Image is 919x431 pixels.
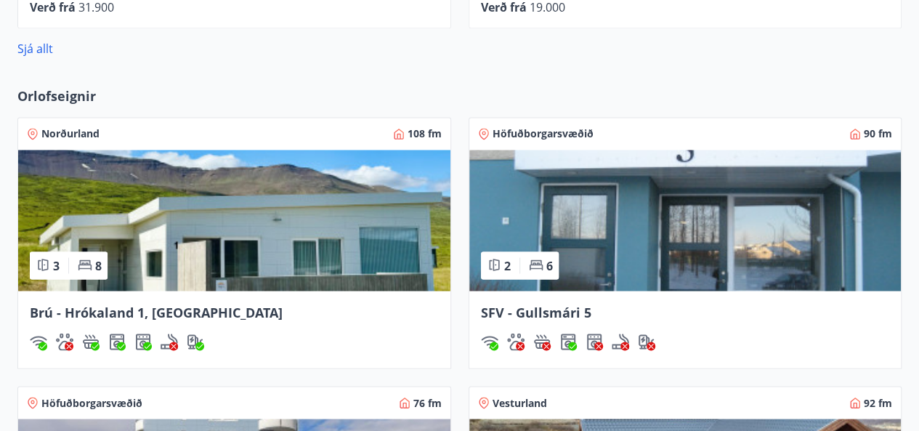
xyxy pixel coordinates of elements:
[507,333,525,350] div: Gæludýr
[17,41,53,57] a: Sjá allt
[638,333,655,350] img: nH7E6Gw2rvWFb8XaSdRp44dhkQaj4PJkOoRYItBQ.svg
[17,86,96,105] span: Orlofseignir
[638,333,655,350] div: Hleðslustöð fyrir rafbíla
[612,333,629,350] img: QNIUl6Cv9L9rHgMXwuzGLuiJOj7RKqxk9mBFPqjq.svg
[533,333,551,350] img: h89QDIuHlAdpqTriuIvuEWkTH976fOgBEOOeu1mi.svg
[108,333,126,350] img: Dl16BY4EX9PAW649lg1C3oBuIaAsR6QVDQBO2cTm.svg
[108,333,126,350] div: Þvottavél
[481,333,498,350] img: HJRyFFsYp6qjeUYhR4dAD8CaCEsnIFYZ05miwXoh.svg
[187,333,204,350] div: Hleðslustöð fyrir rafbíla
[864,126,892,141] span: 90 fm
[161,333,178,350] img: QNIUl6Cv9L9rHgMXwuzGLuiJOj7RKqxk9mBFPqjq.svg
[56,333,73,350] img: pxcaIm5dSOV3FS4whs1soiYWTwFQvksT25a9J10C.svg
[134,333,152,350] div: Þurrkari
[30,333,47,350] img: HJRyFFsYp6qjeUYhR4dAD8CaCEsnIFYZ05miwXoh.svg
[161,333,178,350] div: Reykingar / Vape
[413,395,442,410] span: 76 fm
[95,257,102,273] span: 8
[533,333,551,350] div: Heitur pottur
[559,333,577,350] div: Þvottavél
[586,333,603,350] div: Þurrkari
[18,150,450,291] img: Paella dish
[559,333,577,350] img: Dl16BY4EX9PAW649lg1C3oBuIaAsR6QVDQBO2cTm.svg
[481,303,591,321] span: SFV - Gullsmári 5
[546,257,553,273] span: 6
[408,126,442,141] span: 108 fm
[187,333,204,350] img: nH7E6Gw2rvWFb8XaSdRp44dhkQaj4PJkOoRYItBQ.svg
[469,150,902,291] img: Paella dish
[41,395,142,410] span: Höfuðborgarsvæðið
[507,333,525,350] img: pxcaIm5dSOV3FS4whs1soiYWTwFQvksT25a9J10C.svg
[56,333,73,350] div: Gæludýr
[82,333,100,350] div: Heitur pottur
[504,257,511,273] span: 2
[134,333,152,350] img: hddCLTAnxqFUMr1fxmbGG8zWilo2syolR0f9UjPn.svg
[53,257,60,273] span: 3
[493,126,594,141] span: Höfuðborgarsvæðið
[493,395,547,410] span: Vesturland
[612,333,629,350] div: Reykingar / Vape
[864,395,892,410] span: 92 fm
[82,333,100,350] img: h89QDIuHlAdpqTriuIvuEWkTH976fOgBEOOeu1mi.svg
[481,333,498,350] div: Þráðlaust net
[30,303,283,321] span: Brú - Hrókaland 1, [GEOGRAPHIC_DATA]
[41,126,100,141] span: Norðurland
[30,333,47,350] div: Þráðlaust net
[586,333,603,350] img: hddCLTAnxqFUMr1fxmbGG8zWilo2syolR0f9UjPn.svg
